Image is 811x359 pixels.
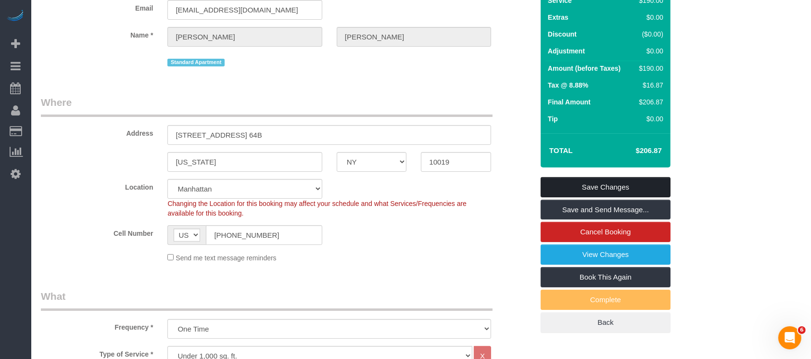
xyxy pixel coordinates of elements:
input: Cell Number [206,225,322,245]
div: ($0.00) [635,29,663,39]
h4: $206.87 [607,147,662,155]
legend: Where [41,95,493,117]
a: Save Changes [541,177,671,197]
a: Save and Send Message... [541,200,671,220]
input: Zip Code [421,152,491,172]
label: Tip [548,114,558,124]
div: $0.00 [635,114,663,124]
label: Type of Service * [34,346,160,359]
label: Extras [548,13,569,22]
a: Cancel Booking [541,222,671,242]
label: Cell Number [34,225,160,238]
input: City [167,152,322,172]
div: $0.00 [635,13,663,22]
legend: What [41,289,493,311]
input: Last Name [337,27,491,47]
label: Address [34,125,160,138]
div: $16.87 [635,80,663,90]
div: $206.87 [635,97,663,107]
a: View Changes [541,244,671,265]
label: Final Amount [548,97,591,107]
a: Back [541,312,671,333]
span: Send me text message reminders [176,254,276,262]
label: Tax @ 8.88% [548,80,588,90]
label: Adjustment [548,46,585,56]
label: Frequency * [34,319,160,332]
label: Location [34,179,160,192]
div: $0.00 [635,46,663,56]
span: Changing the Location for this booking may affect your schedule and what Services/Frequencies are... [167,200,467,217]
label: Amount (before Taxes) [548,64,621,73]
img: Automaid Logo [6,10,25,23]
div: $190.00 [635,64,663,73]
span: Standard Apartment [167,59,225,66]
span: 6 [798,326,806,334]
iframe: Intercom live chat [778,326,801,349]
label: Discount [548,29,577,39]
a: Book This Again [541,267,671,287]
input: First Name [167,27,322,47]
label: Name * [34,27,160,40]
strong: Total [549,146,573,154]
